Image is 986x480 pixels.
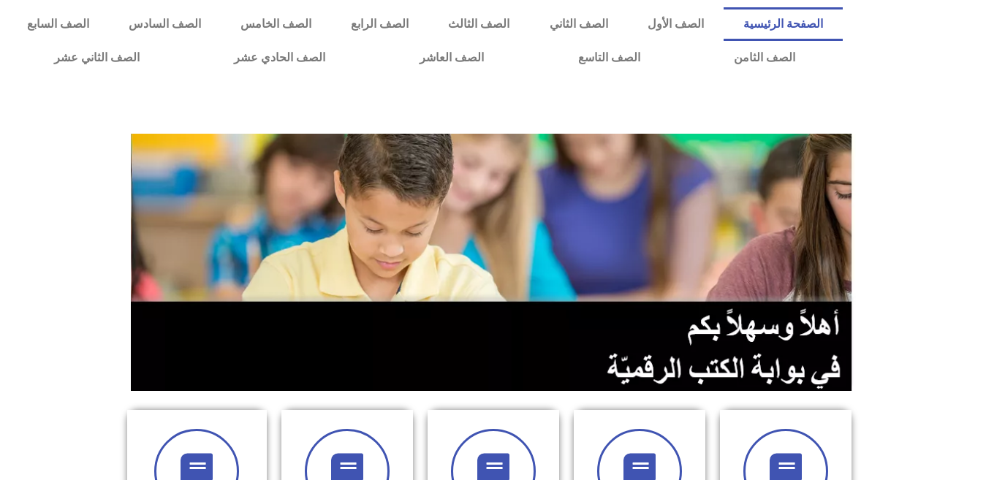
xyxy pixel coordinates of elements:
[221,7,331,41] a: الصف الخامس
[187,41,373,75] a: الصف الحادي عشر
[530,7,628,41] a: الصف الثاني
[687,41,843,75] a: الصف الثامن
[373,41,531,75] a: الصف العاشر
[531,41,687,75] a: الصف التاسع
[109,7,221,41] a: الصف السادس
[628,7,724,41] a: الصف الأول
[724,7,843,41] a: الصفحة الرئيسية
[7,7,109,41] a: الصف السابع
[7,41,187,75] a: الصف الثاني عشر
[428,7,529,41] a: الصف الثالث
[331,7,428,41] a: الصف الرابع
